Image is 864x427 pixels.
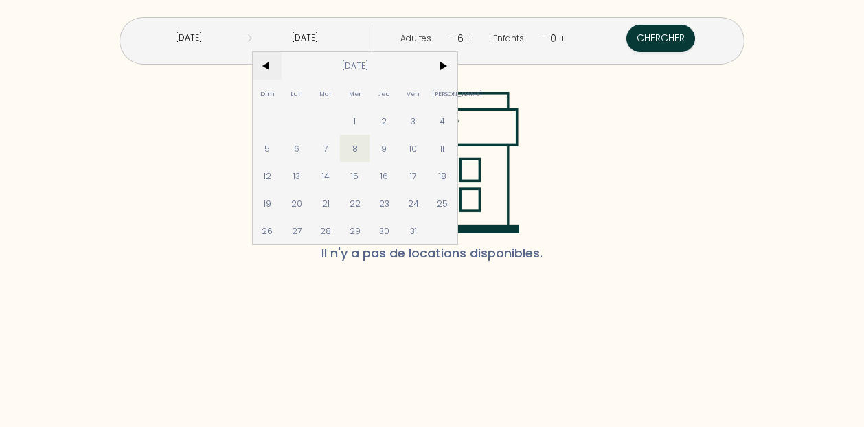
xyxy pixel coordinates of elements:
span: [DATE] [282,52,428,80]
span: 28 [311,217,341,244]
span: 20 [282,189,311,217]
span: Jeu [370,80,399,107]
span: Mer [340,80,370,107]
span: 22 [340,189,370,217]
img: guests [242,33,252,43]
span: 4 [428,107,457,135]
span: 7 [311,135,341,162]
span: [PERSON_NAME] [428,80,457,107]
div: 0 [547,27,560,49]
span: 11 [428,135,457,162]
span: 16 [370,162,399,189]
span: 13 [282,162,311,189]
span: 25 [428,189,457,217]
a: + [560,32,566,45]
span: 12 [253,162,282,189]
span: 14 [311,162,341,189]
span: 1 [340,107,370,135]
span: 18 [428,162,457,189]
input: Arrivée [136,25,242,51]
button: Chercher [626,25,695,52]
span: 26 [253,217,282,244]
span: 8 [340,135,370,162]
span: 15 [340,162,370,189]
span: > [428,52,457,80]
span: Mar [311,80,341,107]
a: + [467,32,473,45]
span: 17 [399,162,429,189]
div: Adultes [400,32,436,45]
span: 31 [399,217,429,244]
input: Départ [252,25,358,51]
span: 19 [253,189,282,217]
span: 29 [340,217,370,244]
span: 6 [282,135,311,162]
a: - [542,32,547,45]
span: 10 [399,135,429,162]
div: Enfants [493,32,529,45]
span: 3 [399,107,429,135]
span: 5 [253,135,282,162]
span: 9 [370,135,399,162]
span: < [253,52,282,80]
span: Il n'y a pas de locations disponibles. [321,233,543,273]
span: 30 [370,217,399,244]
span: 27 [282,217,311,244]
span: 23 [370,189,399,217]
span: 2 [370,107,399,135]
span: Ven [399,80,429,107]
span: Dim [253,80,282,107]
span: 21 [311,189,341,217]
a: - [449,32,454,45]
span: 24 [399,189,429,217]
span: Lun [282,80,311,107]
div: 6 [454,27,467,49]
